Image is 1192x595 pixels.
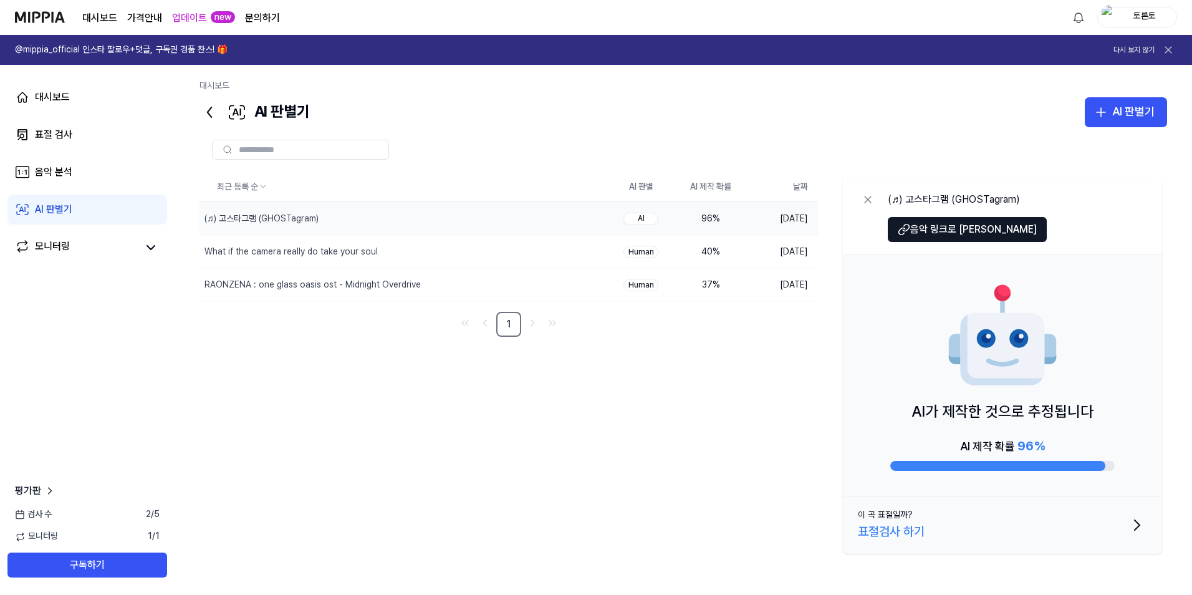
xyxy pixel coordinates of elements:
[1120,10,1169,24] div: 토론토
[127,11,162,26] a: 가격안내
[1102,5,1117,30] img: profile
[1112,103,1155,121] div: AI 판별기
[7,120,167,150] a: 표절 검사
[911,400,1093,423] p: AI가 제작한 것으로 추정됩니다
[456,314,474,332] a: Go to first page
[15,44,228,56] h1: @mippia_official 인스타 팔로우+댓글, 구독권 경품 찬스! 🎁
[544,314,561,332] a: Go to last page
[7,82,167,112] a: 대시보드
[676,172,746,202] th: AI 제작 확률
[82,11,117,26] a: 대시보드
[7,553,167,578] button: 구독하기
[1085,97,1167,127] button: AI 판별기
[623,246,658,258] div: Human
[199,312,818,337] nav: pagination
[476,314,494,332] a: Go to previous page
[7,195,167,225] a: AI 판별기
[746,268,818,301] td: [DATE]
[1017,438,1045,453] span: 96 %
[888,217,1047,242] button: 음악 링크로 [PERSON_NAME]
[843,496,1162,554] button: 이 곡 표절일까?표절검사 하기
[746,235,818,268] td: [DATE]
[606,172,676,202] th: AI 판별
[204,213,319,225] div: (♬) 고스타그램 (GHOSTagram)
[199,80,229,90] a: 대시보드
[35,239,70,256] div: 모니터링
[888,192,1047,207] div: (♬) 고스타그램 (GHOSTagram)
[946,280,1059,392] img: AI
[146,508,160,521] span: 2 / 5
[910,222,1037,237] span: 음악 링크로 [PERSON_NAME]
[960,436,1045,456] div: AI 제작 확률
[15,239,137,256] a: 모니터링
[888,226,1047,238] a: 음악 링크로 [PERSON_NAME]
[746,172,818,202] th: 날짜
[245,11,280,26] a: 문의하기
[35,202,72,217] div: AI 판별기
[211,11,235,24] div: new
[15,483,41,498] span: 평가판
[204,279,421,291] div: RAONZENA : one glass oasis ost - Midnight Overdrive
[686,246,736,258] div: 40 %
[172,11,207,26] a: 업데이트
[1071,10,1086,25] img: 알림
[15,483,56,498] a: 평가판
[1113,45,1155,56] button: 다시 보지 않기
[524,314,541,332] a: Go to next page
[15,508,52,521] span: 검사 수
[148,530,160,543] span: 1 / 1
[204,246,378,258] div: What if the camera really do take your soul
[623,279,658,291] div: Human
[858,521,925,541] div: 표절검사 하기
[746,202,818,235] td: [DATE]
[1097,7,1177,28] button: profile토론토
[686,279,736,291] div: 37 %
[496,312,521,337] a: 1
[35,90,70,105] div: 대시보드
[7,157,167,187] a: 음악 분석
[623,213,658,225] div: AI
[199,97,310,127] div: AI 판별기
[686,213,736,225] div: 96 %
[15,530,58,543] span: 모니터링
[35,127,72,142] div: 표절 검사
[858,509,913,521] div: 이 곡 표절일까?
[35,165,72,180] div: 음악 분석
